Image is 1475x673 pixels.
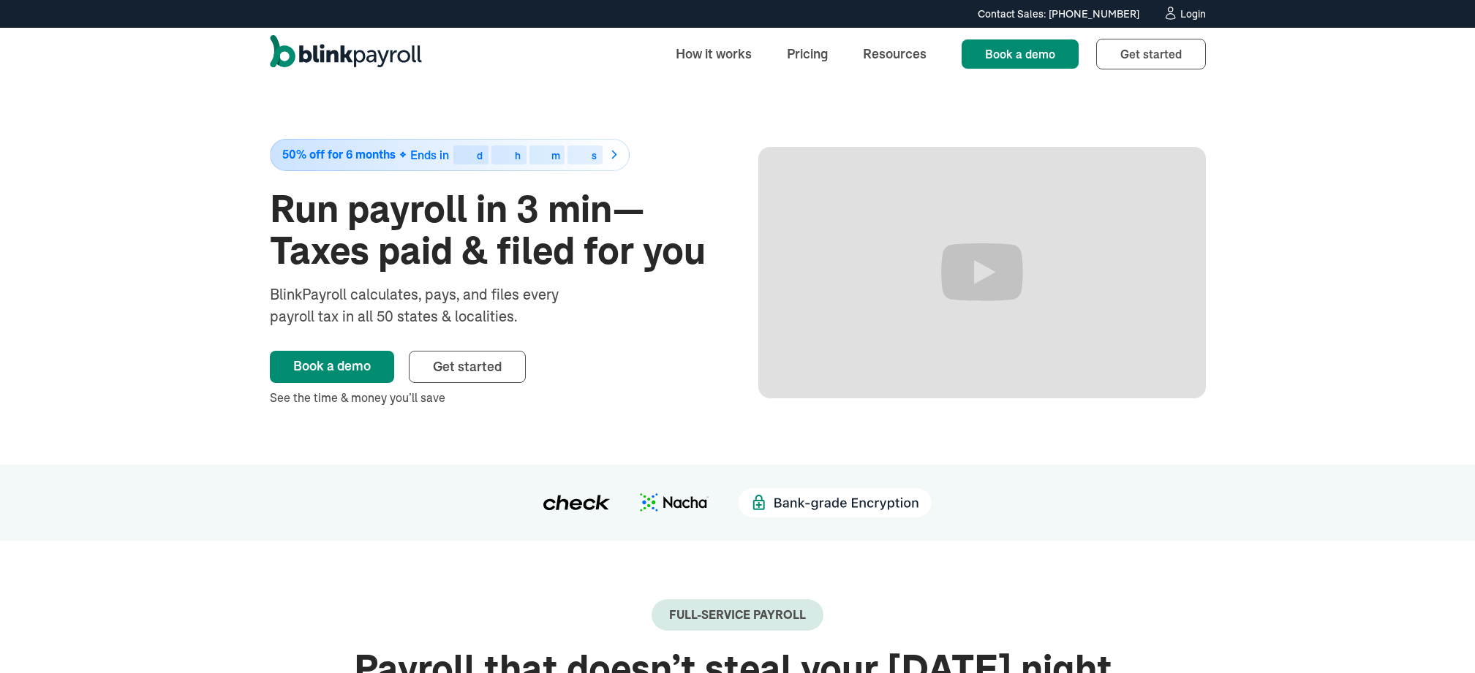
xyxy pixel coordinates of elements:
[477,151,483,161] div: d
[282,148,396,161] span: 50% off for 6 months
[978,7,1139,22] div: Contact Sales: [PHONE_NUMBER]
[1096,39,1206,69] a: Get started
[1163,6,1206,22] a: Login
[515,151,521,161] div: h
[758,147,1206,398] iframe: Run Payroll in 3 min with BlinkPayroll
[1120,47,1182,61] span: Get started
[270,189,717,272] h1: Run payroll in 3 min—Taxes paid & filed for you
[851,38,938,69] a: Resources
[270,351,394,383] a: Book a demo
[270,284,597,327] div: BlinkPayroll calculates, pays, and files every payroll tax in all 50 states & localities.
[410,148,449,162] span: Ends in
[409,351,526,383] a: Get started
[962,39,1079,69] a: Book a demo
[664,38,763,69] a: How it works
[270,139,717,171] a: 50% off for 6 monthsEnds indhms
[270,389,717,406] div: See the time & money you’ll save
[775,38,840,69] a: Pricing
[669,608,806,622] div: Full-Service payroll
[1180,9,1206,19] div: Login
[270,35,422,73] a: home
[985,47,1055,61] span: Book a demo
[592,151,597,161] div: s
[551,151,560,161] div: m
[433,358,502,375] span: Get started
